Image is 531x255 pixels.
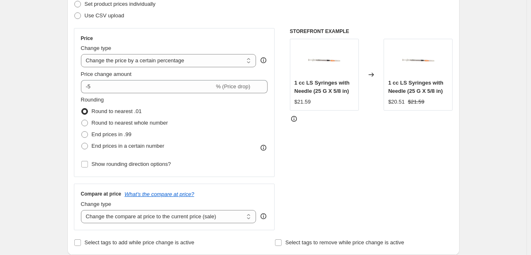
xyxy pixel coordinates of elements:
[125,191,194,197] button: What's the compare at price?
[308,43,341,76] img: 120575_0-L_80x.jpg
[81,45,111,51] span: Change type
[92,161,171,167] span: Show rounding direction options?
[92,143,164,149] span: End prices in a certain number
[81,35,93,42] h3: Price
[388,98,405,106] div: $20.51
[294,98,311,106] div: $21.59
[85,1,156,7] span: Set product prices individually
[85,12,124,19] span: Use CSV upload
[81,191,121,197] h3: Compare at price
[290,28,453,35] h6: STOREFRONT EXAMPLE
[408,98,424,106] strike: $21.59
[294,80,350,94] span: 1 cc LS Syringes with Needle (25 G X 5/8 in)
[216,83,250,90] span: % (Price drop)
[81,97,104,103] span: Rounding
[81,71,132,77] span: Price change amount
[259,212,268,220] div: help
[81,201,111,207] span: Change type
[388,80,443,94] span: 1 cc LS Syringes with Needle (25 G X 5/8 in)
[92,108,142,114] span: Round to nearest .01
[92,131,132,137] span: End prices in .99
[85,239,194,246] span: Select tags to add while price change is active
[259,56,268,64] div: help
[81,80,214,93] input: -15
[92,120,168,126] span: Round to nearest whole number
[402,43,435,76] img: 120575_0-L_80x.jpg
[285,239,404,246] span: Select tags to remove while price change is active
